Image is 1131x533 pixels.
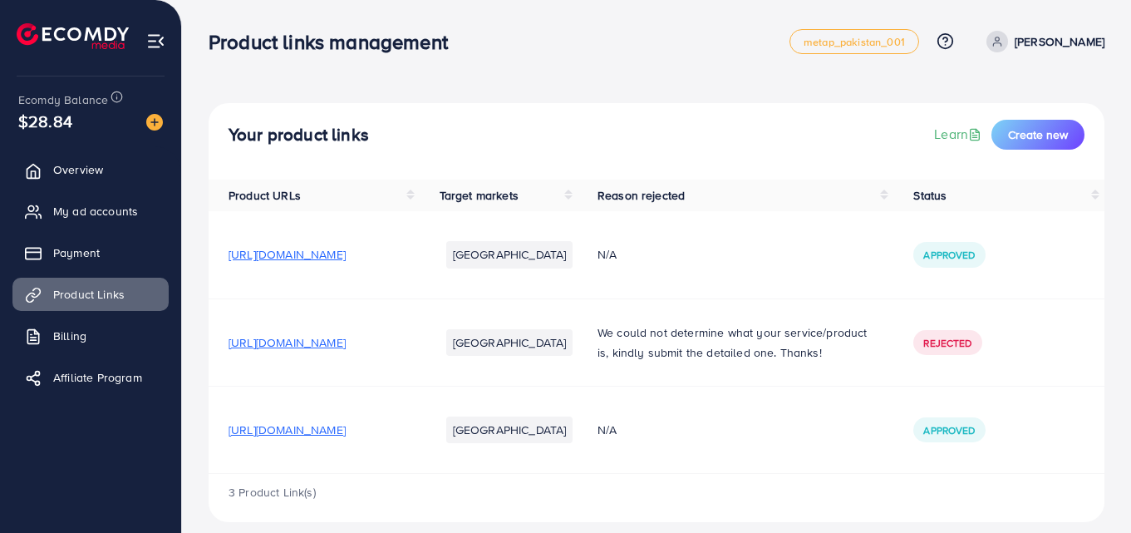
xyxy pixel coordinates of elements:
span: Ecomdy Balance [18,91,108,108]
span: N/A [597,246,617,263]
span: Billing [53,328,86,344]
span: Approved [923,423,975,437]
a: My ad accounts [12,195,169,228]
p: [PERSON_NAME] [1015,32,1104,52]
span: Create new [1008,126,1068,143]
a: [PERSON_NAME] [980,31,1104,52]
img: menu [146,32,165,51]
span: Overview [53,161,103,178]
span: Affiliate Program [53,369,142,386]
button: Create new [991,120,1084,150]
iframe: Chat [1060,458,1119,521]
img: image [146,114,163,131]
span: 3 Product Link(s) [229,484,316,501]
h3: Product links management [209,30,461,54]
span: [URL][DOMAIN_NAME] [229,422,346,438]
span: [URL][DOMAIN_NAME] [229,246,346,263]
span: N/A [597,422,617,438]
a: Billing [12,319,169,353]
span: $28.84 [27,92,63,151]
a: metap_pakistan_001 [789,29,919,54]
li: [GEOGRAPHIC_DATA] [446,241,573,268]
span: Rejected [923,336,971,350]
a: Affiliate Program [12,361,169,394]
p: We could not determine what your service/product is, kindly submit the detailed one. Thanks! [597,323,873,363]
a: Payment [12,236,169,269]
span: My ad accounts [53,203,138,220]
span: [URL][DOMAIN_NAME] [229,334,346,351]
h4: Your product links [229,125,369,146]
a: Product Links [12,278,169,311]
span: metap_pakistan_001 [804,37,905,47]
span: Approved [923,248,975,262]
a: Overview [12,153,169,186]
span: Product Links [53,286,125,303]
li: [GEOGRAPHIC_DATA] [446,417,573,443]
span: Payment [53,244,100,261]
span: Status [913,187,947,204]
img: logo [17,23,129,49]
span: Product URLs [229,187,301,204]
a: Learn [934,125,985,144]
span: Target markets [440,187,519,204]
span: Reason rejected [597,187,685,204]
li: [GEOGRAPHIC_DATA] [446,329,573,356]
